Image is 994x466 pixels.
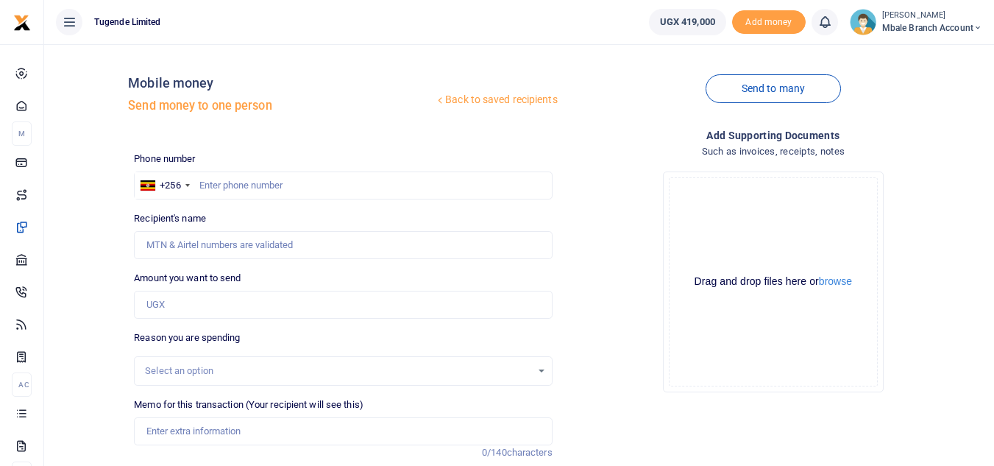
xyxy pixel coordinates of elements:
[732,10,806,35] span: Add money
[706,74,841,103] a: Send to many
[882,21,982,35] span: Mbale Branch Account
[12,373,32,397] li: Ac
[732,15,806,27] a: Add money
[882,10,982,22] small: [PERSON_NAME]
[13,14,31,32] img: logo-small
[649,9,726,35] a: UGX 419,000
[13,16,31,27] a: logo-small logo-large logo-large
[134,398,363,412] label: Memo for this transaction (Your recipient will see this)
[134,331,240,345] label: Reason you are spending
[732,10,806,35] li: Toup your wallet
[134,172,552,200] input: Enter phone number
[663,172,884,392] div: File Uploader
[88,15,167,29] span: Tugende Limited
[643,9,732,35] li: Wallet ballance
[128,99,434,113] h5: Send money to one person
[134,231,552,259] input: MTN & Airtel numbers are validated
[12,121,32,146] li: M
[160,178,180,193] div: +256
[134,152,195,166] label: Phone number
[134,291,552,319] input: UGX
[564,144,982,160] h4: Such as invoices, receipts, notes
[145,364,530,378] div: Select an option
[135,172,194,199] div: Uganda: +256
[482,447,507,458] span: 0/140
[670,275,877,289] div: Drag and drop files here or
[134,271,241,286] label: Amount you want to send
[660,15,715,29] span: UGX 419,000
[134,417,552,445] input: Enter extra information
[507,447,553,458] span: characters
[434,87,558,113] a: Back to saved recipients
[128,75,434,91] h4: Mobile money
[850,9,982,35] a: profile-user [PERSON_NAME] Mbale Branch Account
[850,9,876,35] img: profile-user
[819,276,852,286] button: browse
[134,211,206,226] label: Recipient's name
[564,127,982,144] h4: Add supporting Documents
